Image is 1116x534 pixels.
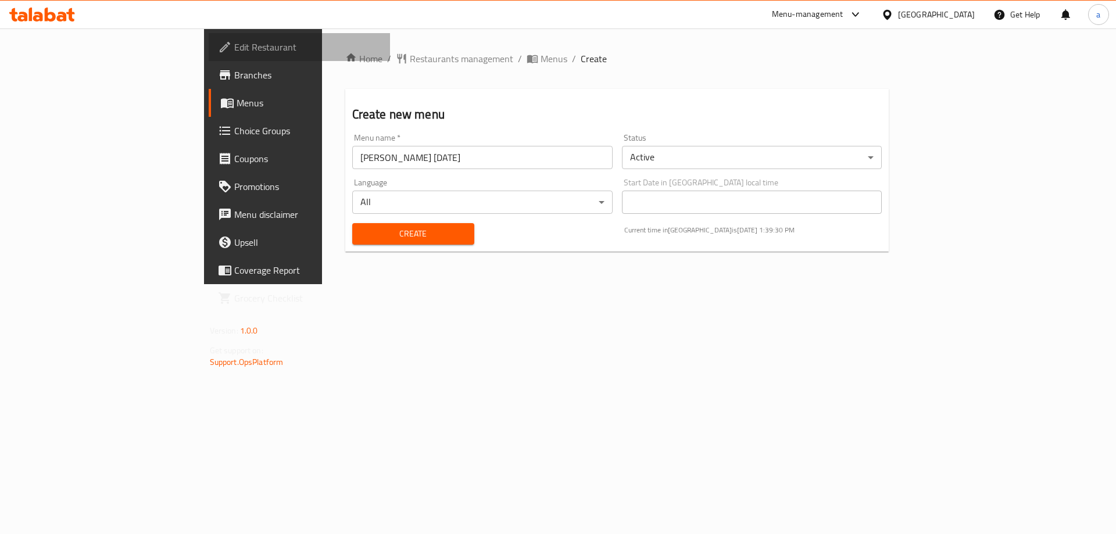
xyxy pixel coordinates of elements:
[234,152,381,166] span: Coupons
[772,8,843,21] div: Menu-management
[234,124,381,138] span: Choice Groups
[209,33,391,61] a: Edit Restaurant
[352,106,882,123] h2: Create new menu
[209,89,391,117] a: Menus
[237,96,381,110] span: Menus
[541,52,567,66] span: Menus
[209,61,391,89] a: Branches
[234,235,381,249] span: Upsell
[362,227,465,241] span: Create
[624,225,882,235] p: Current time in [GEOGRAPHIC_DATA] is [DATE] 1:39:30 PM
[240,323,258,338] span: 1.0.0
[209,173,391,200] a: Promotions
[210,343,263,358] span: Get support on:
[898,8,975,21] div: [GEOGRAPHIC_DATA]
[1096,8,1100,21] span: a
[209,228,391,256] a: Upsell
[209,200,391,228] a: Menu disclaimer
[234,263,381,277] span: Coverage Report
[209,284,391,312] a: Grocery Checklist
[581,52,607,66] span: Create
[234,291,381,305] span: Grocery Checklist
[209,256,391,284] a: Coverage Report
[527,52,567,66] a: Menus
[352,223,474,245] button: Create
[234,40,381,54] span: Edit Restaurant
[396,52,513,66] a: Restaurants management
[209,145,391,173] a: Coupons
[352,146,613,169] input: Please enter Menu name
[345,52,889,66] nav: breadcrumb
[234,207,381,221] span: Menu disclaimer
[209,117,391,145] a: Choice Groups
[234,68,381,82] span: Branches
[210,323,238,338] span: Version:
[572,52,576,66] li: /
[518,52,522,66] li: /
[234,180,381,193] span: Promotions
[352,191,613,214] div: All
[622,146,882,169] div: Active
[410,52,513,66] span: Restaurants management
[210,354,284,370] a: Support.OpsPlatform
